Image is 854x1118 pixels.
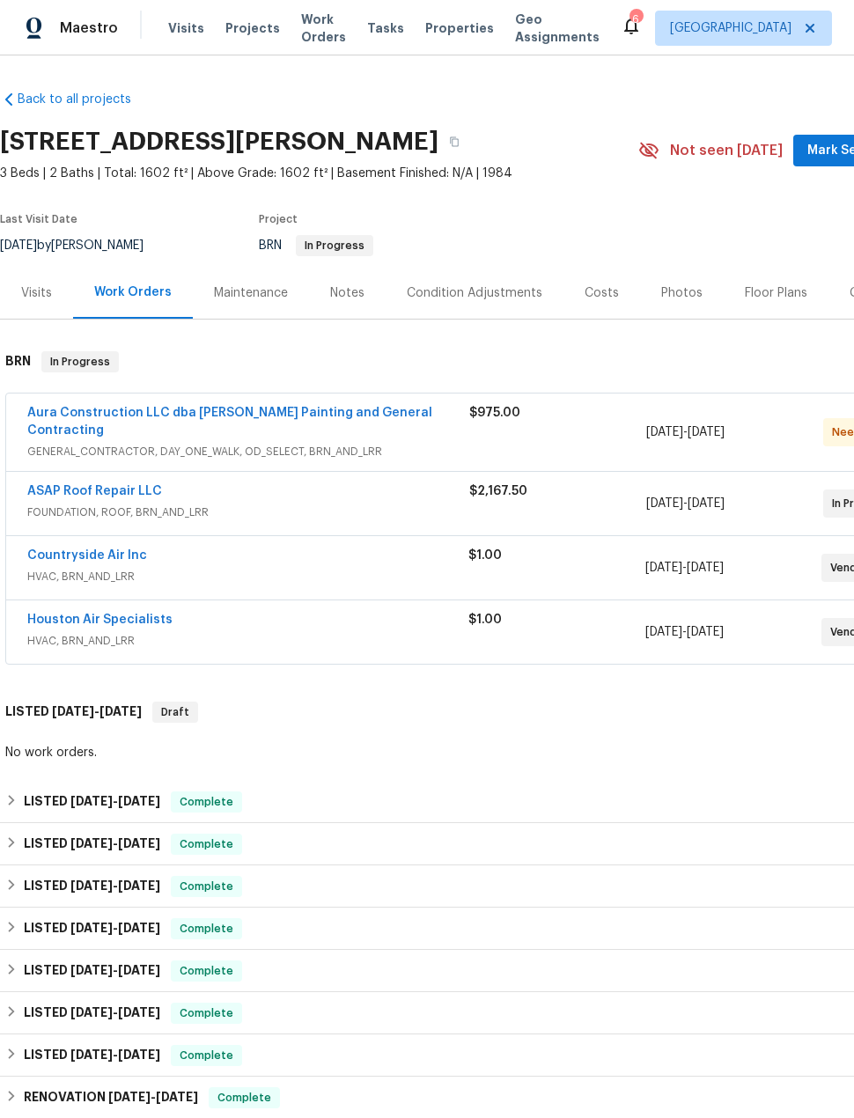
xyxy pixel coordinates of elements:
span: $975.00 [469,407,520,419]
span: - [70,964,160,976]
a: Aura Construction LLC dba [PERSON_NAME] Painting and General Contracting [27,407,432,437]
h6: LISTED [24,918,160,939]
span: [DATE] [70,964,113,976]
span: [DATE] [688,426,725,438]
span: [DATE] [646,497,683,510]
span: BRN [259,239,373,252]
span: HVAC, BRN_AND_LRR [27,632,468,650]
span: Properties [425,19,494,37]
span: Complete [173,835,240,853]
span: - [645,559,724,577]
span: - [70,837,160,850]
span: [GEOGRAPHIC_DATA] [670,19,791,37]
span: - [70,1048,160,1061]
h6: LISTED [24,834,160,855]
span: [DATE] [70,1006,113,1019]
span: HVAC, BRN_AND_LRR [27,568,468,585]
h6: LISTED [24,791,160,813]
span: $2,167.50 [469,485,527,497]
span: Complete [210,1089,278,1107]
h6: BRN [5,351,31,372]
span: Complete [173,793,240,811]
div: Condition Adjustments [407,284,542,302]
span: Complete [173,962,240,980]
span: [DATE] [118,1006,160,1019]
span: [DATE] [156,1091,198,1103]
a: Houston Air Specialists [27,614,173,626]
h6: LISTED [24,1003,160,1024]
div: 6 [629,11,642,28]
span: - [645,623,724,641]
span: [DATE] [645,562,682,574]
span: FOUNDATION, ROOF, BRN_AND_LRR [27,504,469,521]
span: - [108,1091,198,1103]
div: Work Orders [94,283,172,301]
span: [DATE] [70,837,113,850]
span: Draft [154,703,196,721]
span: Project [259,214,298,224]
span: [DATE] [108,1091,151,1103]
span: [DATE] [687,562,724,574]
span: $1.00 [468,549,502,562]
span: [DATE] [118,795,160,807]
span: [DATE] [70,922,113,934]
span: - [70,1006,160,1019]
h6: LISTED [24,876,160,897]
span: Complete [173,878,240,895]
span: - [70,795,160,807]
div: Visits [21,284,52,302]
div: Maintenance [214,284,288,302]
div: Costs [585,284,619,302]
span: [DATE] [118,922,160,934]
span: Complete [173,1004,240,1022]
span: In Progress [298,240,372,251]
span: [DATE] [688,497,725,510]
span: [DATE] [70,1048,113,1061]
div: Notes [330,284,364,302]
span: [DATE] [687,626,724,638]
span: In Progress [43,353,117,371]
span: [DATE] [118,837,160,850]
span: Geo Assignments [515,11,600,46]
div: Photos [661,284,703,302]
span: - [52,705,142,717]
span: Work Orders [301,11,346,46]
span: [DATE] [646,426,683,438]
h6: LISTED [24,1045,160,1066]
span: [DATE] [118,1048,160,1061]
span: Projects [225,19,280,37]
span: $1.00 [468,614,502,626]
a: ASAP Roof Repair LLC [27,485,162,497]
span: Complete [173,920,240,938]
a: Countryside Air Inc [27,549,147,562]
span: [DATE] [70,795,113,807]
span: [DATE] [70,879,113,892]
span: Maestro [60,19,118,37]
span: Not seen [DATE] [670,142,783,159]
span: GENERAL_CONTRACTOR, DAY_ONE_WALK, OD_SELECT, BRN_AND_LRR [27,443,469,460]
span: [DATE] [645,626,682,638]
span: Visits [168,19,204,37]
span: - [646,423,725,441]
span: [DATE] [118,879,160,892]
h6: LISTED [24,960,160,982]
span: Complete [173,1047,240,1064]
span: [DATE] [118,964,160,976]
span: - [70,879,160,892]
span: [DATE] [52,705,94,717]
span: Tasks [367,22,404,34]
span: - [646,495,725,512]
span: [DATE] [99,705,142,717]
h6: LISTED [5,702,142,723]
span: - [70,922,160,934]
h6: RENOVATION [24,1087,198,1108]
button: Copy Address [438,126,470,158]
div: Floor Plans [745,284,807,302]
